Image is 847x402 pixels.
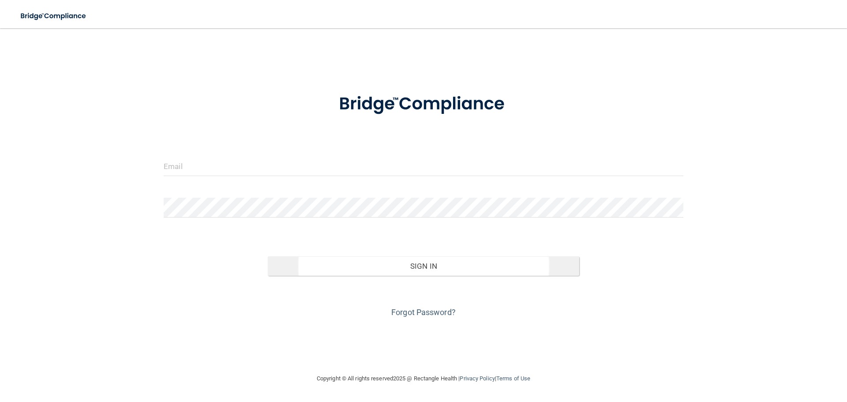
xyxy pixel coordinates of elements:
[496,375,530,382] a: Terms of Use
[164,156,683,176] input: Email
[460,375,495,382] a: Privacy Policy
[268,256,580,276] button: Sign In
[13,7,94,25] img: bridge_compliance_login_screen.278c3ca4.svg
[262,364,585,393] div: Copyright © All rights reserved 2025 @ Rectangle Health | |
[391,308,456,317] a: Forgot Password?
[321,81,526,127] img: bridge_compliance_login_screen.278c3ca4.svg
